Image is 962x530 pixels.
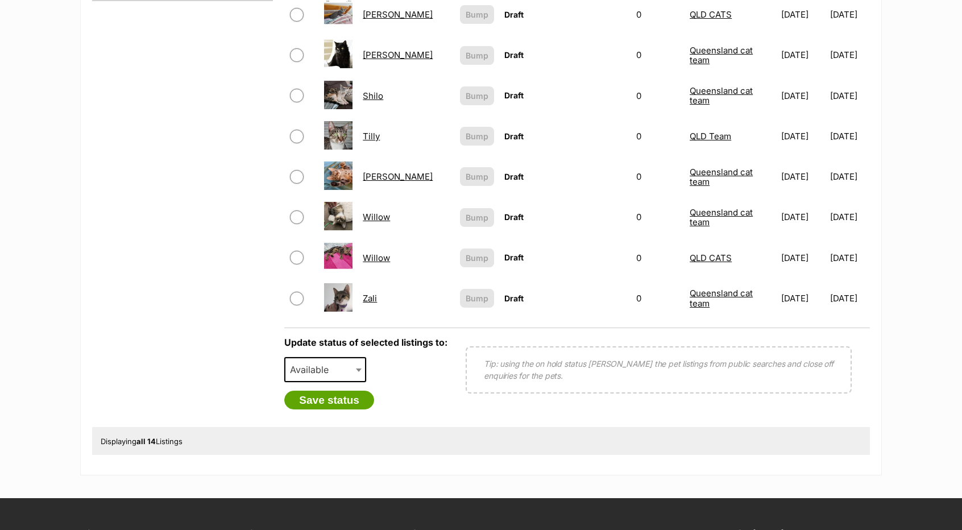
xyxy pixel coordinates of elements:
[830,35,869,74] td: [DATE]
[460,208,494,227] button: Bump
[777,238,829,278] td: [DATE]
[460,249,494,267] button: Bump
[363,252,390,263] a: Willow
[363,293,377,304] a: Zali
[690,9,732,20] a: QLD CATS
[460,289,494,308] button: Bump
[460,86,494,105] button: Bump
[363,90,383,101] a: Shilo
[466,292,488,304] span: Bump
[136,437,156,446] strong: all 14
[460,127,494,146] button: Bump
[284,337,447,348] label: Update status of selected listings to:
[466,9,488,20] span: Bump
[460,46,494,65] button: Bump
[460,5,494,24] button: Bump
[830,157,869,196] td: [DATE]
[777,157,829,196] td: [DATE]
[632,279,684,318] td: 0
[690,85,753,106] a: Queensland cat team
[632,117,684,156] td: 0
[777,35,829,74] td: [DATE]
[284,357,366,382] span: Available
[484,358,834,382] p: Tip: using the on hold status [PERSON_NAME] the pet listings from public searches and close off e...
[504,50,524,60] span: Draft
[830,117,869,156] td: [DATE]
[363,212,390,222] a: Willow
[466,212,488,223] span: Bump
[466,252,488,264] span: Bump
[690,252,732,263] a: QLD CATS
[363,131,380,142] a: Tilly
[363,9,433,20] a: [PERSON_NAME]
[690,207,753,227] a: Queensland cat team
[504,212,524,222] span: Draft
[504,293,524,303] span: Draft
[632,197,684,237] td: 0
[466,90,488,102] span: Bump
[504,172,524,181] span: Draft
[466,171,488,183] span: Bump
[466,130,488,142] span: Bump
[504,90,524,100] span: Draft
[363,171,433,182] a: [PERSON_NAME]
[777,117,829,156] td: [DATE]
[830,279,869,318] td: [DATE]
[504,252,524,262] span: Draft
[101,437,183,446] span: Displaying Listings
[777,197,829,237] td: [DATE]
[285,362,340,378] span: Available
[632,238,684,278] td: 0
[690,167,753,187] a: Queensland cat team
[830,76,869,115] td: [DATE]
[504,10,524,19] span: Draft
[777,279,829,318] td: [DATE]
[632,35,684,74] td: 0
[830,238,869,278] td: [DATE]
[830,197,869,237] td: [DATE]
[460,167,494,186] button: Bump
[632,76,684,115] td: 0
[690,288,753,308] a: Queensland cat team
[690,131,731,142] a: QLD Team
[284,391,374,410] button: Save status
[690,45,753,65] a: Queensland cat team
[504,131,524,141] span: Draft
[466,49,488,61] span: Bump
[363,49,433,60] a: [PERSON_NAME]
[777,76,829,115] td: [DATE]
[632,157,684,196] td: 0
